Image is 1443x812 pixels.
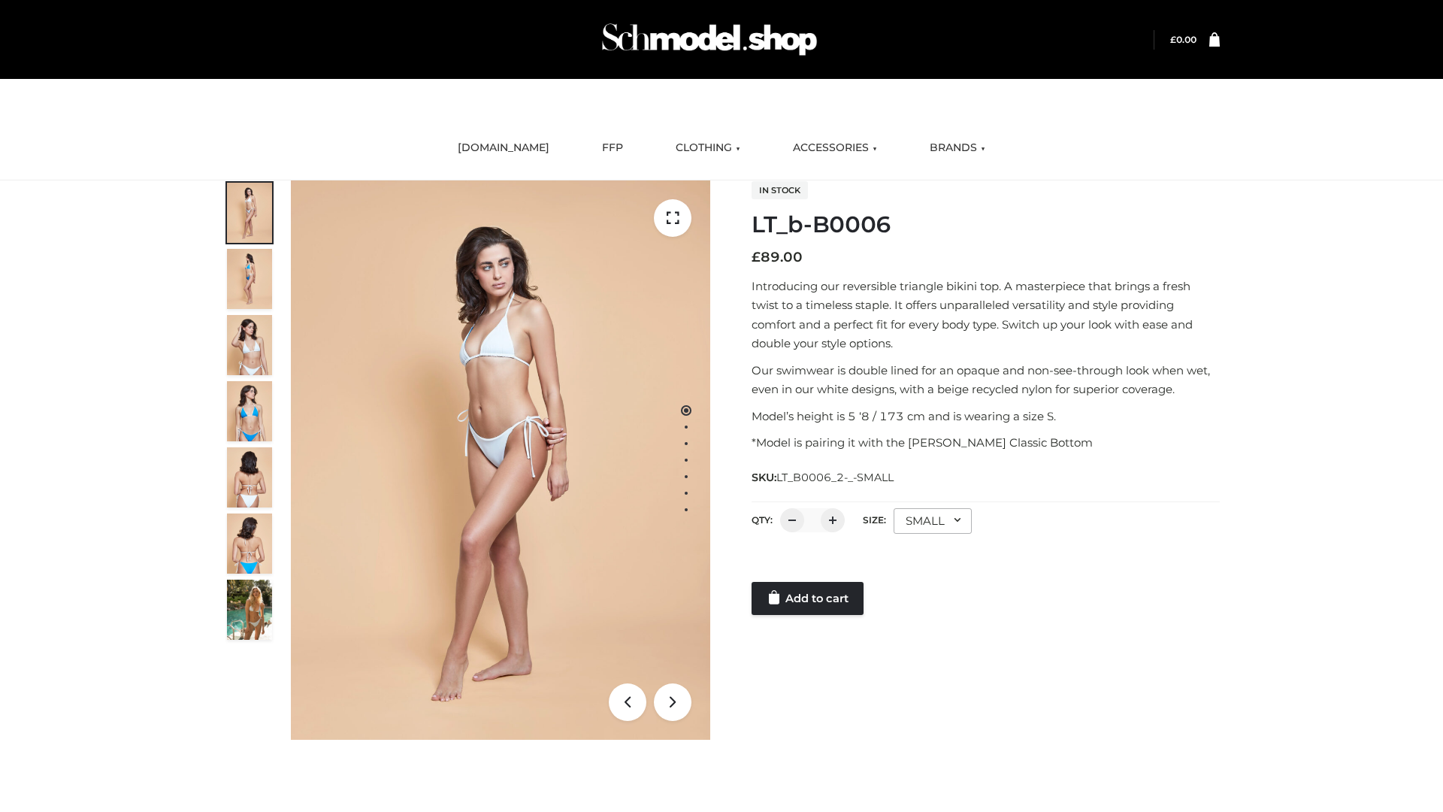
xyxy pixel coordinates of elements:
[1170,34,1196,45] bdi: 0.00
[291,180,710,740] img: ArielClassicBikiniTop_CloudNine_AzureSky_OW114ECO_1
[752,433,1220,453] p: *Model is pairing it with the [PERSON_NAME] Classic Bottom
[227,249,272,309] img: ArielClassicBikiniTop_CloudNine_AzureSky_OW114ECO_2-scaled.jpg
[752,582,864,615] a: Add to cart
[227,381,272,441] img: ArielClassicBikiniTop_CloudNine_AzureSky_OW114ECO_4-scaled.jpg
[752,514,773,526] label: QTY:
[776,471,894,484] span: LT_B0006_2-_-SMALL
[227,447,272,507] img: ArielClassicBikiniTop_CloudNine_AzureSky_OW114ECO_7-scaled.jpg
[1170,34,1196,45] a: £0.00
[918,132,997,165] a: BRANDS
[752,211,1220,238] h1: LT_b-B0006
[227,514,272,574] img: ArielClassicBikiniTop_CloudNine_AzureSky_OW114ECO_8-scaled.jpg
[863,514,886,526] label: Size:
[752,407,1220,426] p: Model’s height is 5 ‘8 / 173 cm and is wearing a size S.
[752,249,761,265] span: £
[752,249,803,265] bdi: 89.00
[597,10,822,69] img: Schmodel Admin 964
[752,468,895,486] span: SKU:
[1170,34,1176,45] span: £
[752,277,1220,353] p: Introducing our reversible triangle bikini top. A masterpiece that brings a fresh twist to a time...
[782,132,888,165] a: ACCESSORIES
[227,315,272,375] img: ArielClassicBikiniTop_CloudNine_AzureSky_OW114ECO_3-scaled.jpg
[664,132,752,165] a: CLOTHING
[227,183,272,243] img: ArielClassicBikiniTop_CloudNine_AzureSky_OW114ECO_1-scaled.jpg
[227,580,272,640] img: Arieltop_CloudNine_AzureSky2.jpg
[591,132,634,165] a: FFP
[894,508,972,534] div: SMALL
[752,181,808,199] span: In stock
[446,132,561,165] a: [DOMAIN_NAME]
[752,361,1220,399] p: Our swimwear is double lined for an opaque and non-see-through look when wet, even in our white d...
